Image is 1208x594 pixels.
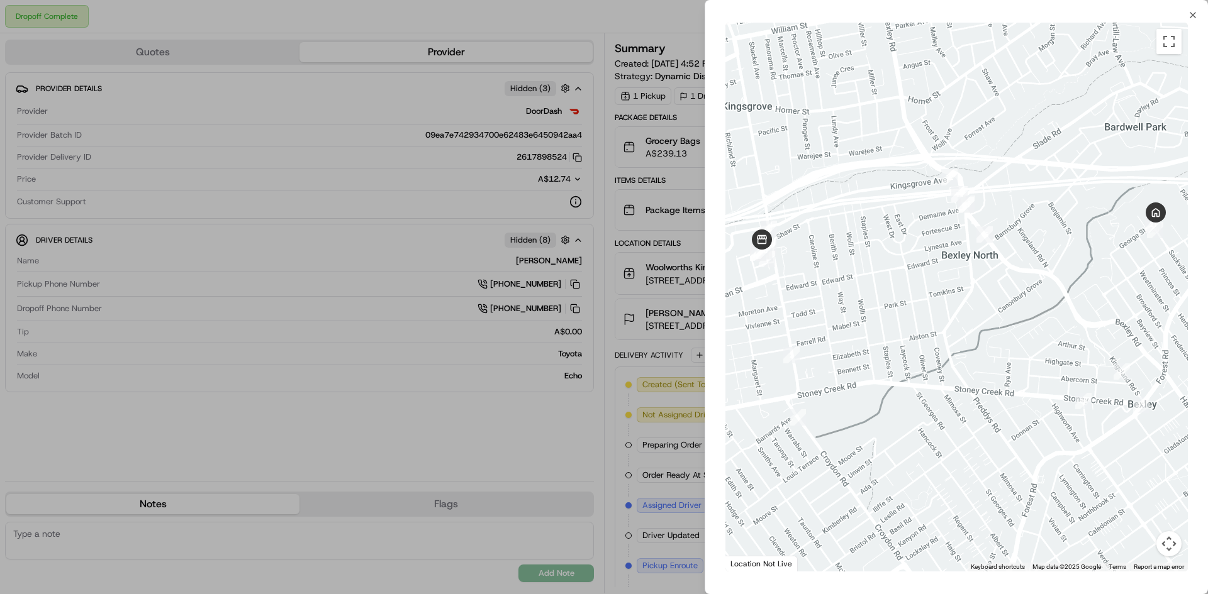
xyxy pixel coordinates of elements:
[729,555,770,571] a: Open this area in Google Maps (opens a new window)
[783,347,800,363] div: 2
[760,239,776,256] div: 4
[750,241,766,258] div: 6
[759,251,775,267] div: 5
[1145,216,1161,233] div: 21
[1109,563,1126,570] a: Terms (opens in new tab)
[1147,222,1163,238] div: 20
[1156,29,1182,54] button: Toggle fullscreen view
[958,197,974,213] div: 15
[790,409,806,426] div: 1
[1133,397,1149,413] div: 19
[971,563,1025,571] button: Keyboard shortcuts
[951,186,968,202] div: 14
[756,243,772,259] div: 10
[750,245,766,261] div: 8
[1114,363,1130,380] div: 17
[752,243,769,260] div: 9
[1156,531,1182,556] button: Map camera controls
[1032,563,1101,570] span: Map data ©2025 Google
[941,169,958,185] div: 12
[761,221,777,237] div: 11
[1134,563,1184,570] a: Report a map error
[729,555,770,571] img: Google
[725,556,798,571] div: Location Not Live
[976,226,993,243] div: 16
[959,195,975,212] div: 13
[1075,393,1092,409] div: 18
